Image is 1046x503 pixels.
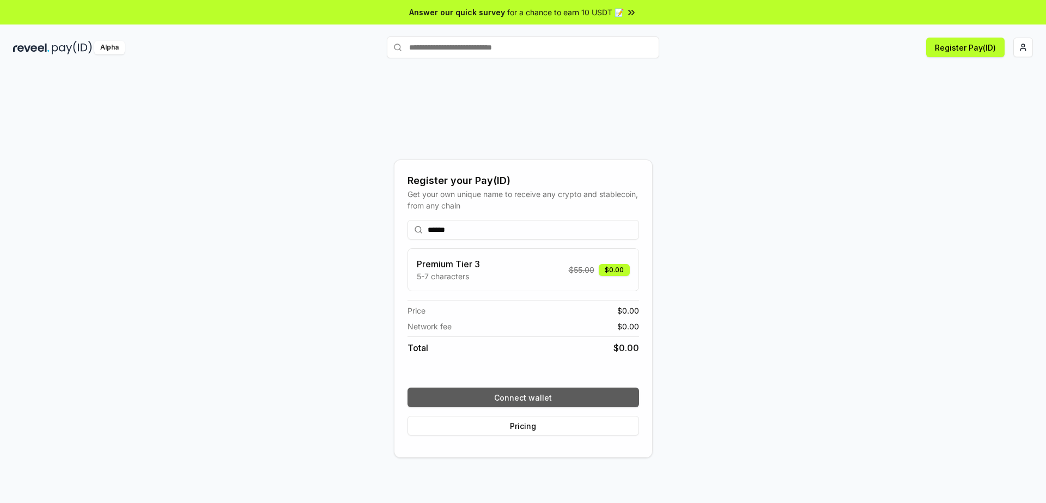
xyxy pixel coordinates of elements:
span: Network fee [408,321,452,332]
button: Register Pay(ID) [926,38,1005,57]
p: 5-7 characters [417,271,480,282]
span: $ 0.00 [617,305,639,316]
button: Pricing [408,416,639,435]
span: for a chance to earn 10 USDT 📝 [507,7,624,18]
div: Get your own unique name to receive any crypto and stablecoin, from any chain [408,188,639,211]
img: pay_id [52,41,92,54]
span: $ 0.00 [613,341,639,354]
div: $0.00 [599,264,630,276]
span: $ 55.00 [569,264,594,275]
div: Register your Pay(ID) [408,173,639,188]
img: reveel_dark [13,41,50,54]
div: Alpha [94,41,125,54]
span: Price [408,305,425,316]
span: Total [408,341,428,354]
span: Answer our quick survey [409,7,505,18]
span: $ 0.00 [617,321,639,332]
h3: Premium Tier 3 [417,257,480,271]
button: Connect wallet [408,388,639,407]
